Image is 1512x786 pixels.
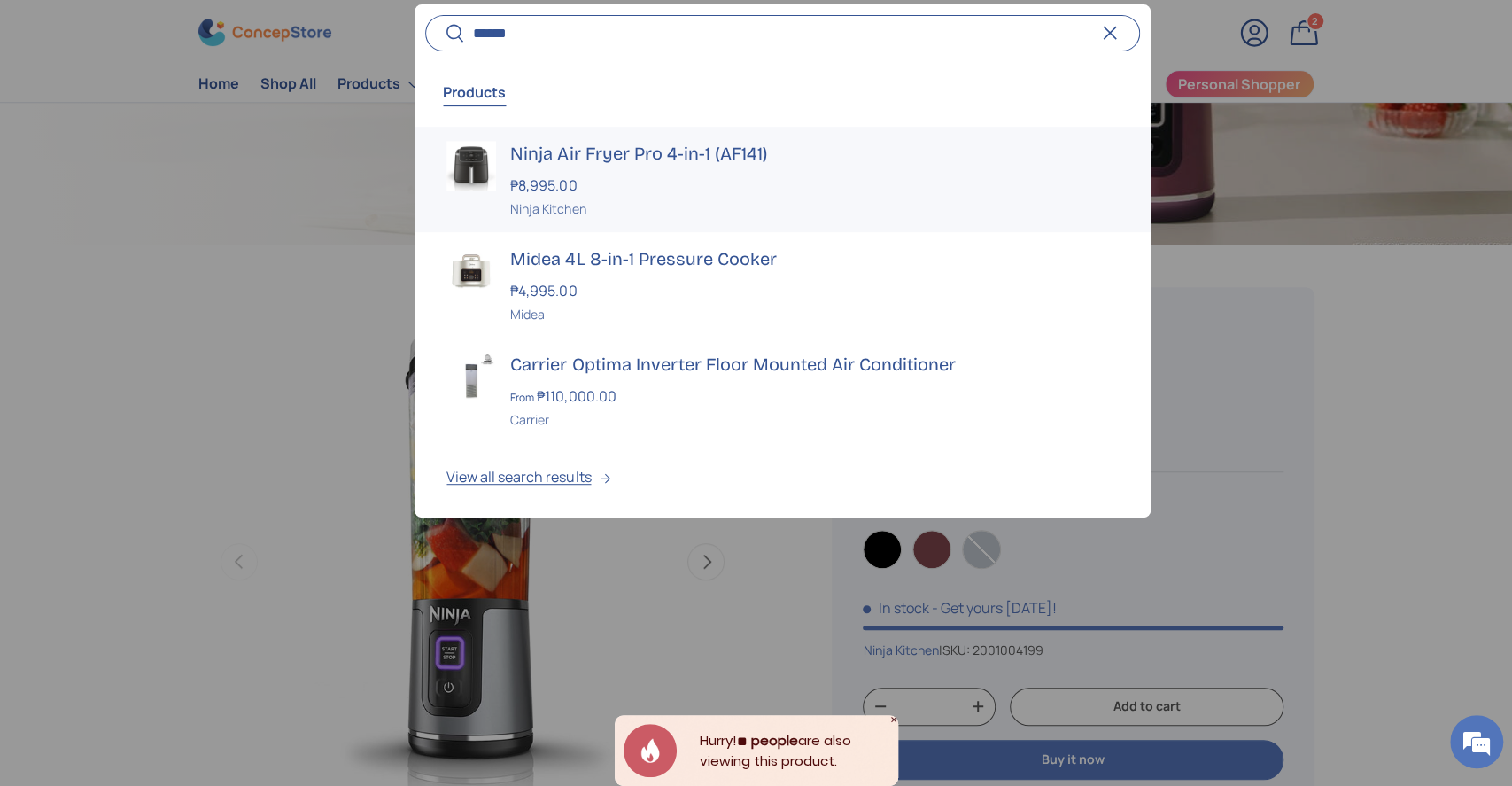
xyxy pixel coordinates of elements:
[889,715,898,724] div: Close
[446,141,496,191] img: https://concepstore.ph/products/ninja-air-fryer-pro-4-in-1-af141
[510,199,1118,218] div: Ninja Kitchen
[510,141,1118,166] h3: Ninja Air Fryer Pro 4-in-1 (AF141)
[415,338,1150,443] a: Carrier Optima Inverter Floor Mounted Air Conditioner From ₱110,000.00 Carrier
[443,72,506,113] button: Products
[415,443,1150,518] button: View all search results
[510,305,1118,323] div: Midea
[537,386,620,406] strong: ₱110,000.00
[415,232,1150,338] a: Midea 4L 8-in-1 Pressure Cooker ₱4,995.00 Midea
[510,246,1118,271] h3: Midea 4L 8-in-1 Pressure Cooker
[510,281,581,300] strong: ₱4,995.00
[9,484,337,546] textarea: Type your message and hit 'Enter'
[103,223,244,402] span: We're online!
[510,352,1118,377] h3: Carrier Optima Inverter Floor Mounted Air Conditioner
[510,410,1118,429] div: Carrier
[92,99,298,122] div: Chat with us now
[415,127,1150,232] a: https://concepstore.ph/products/ninja-air-fryer-pro-4-in-1-af141 Ninja Air Fryer Pro 4-in-1 (AF14...
[510,175,581,195] strong: ₱8,995.00
[510,390,534,405] span: From
[291,9,333,51] div: Minimize live chat window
